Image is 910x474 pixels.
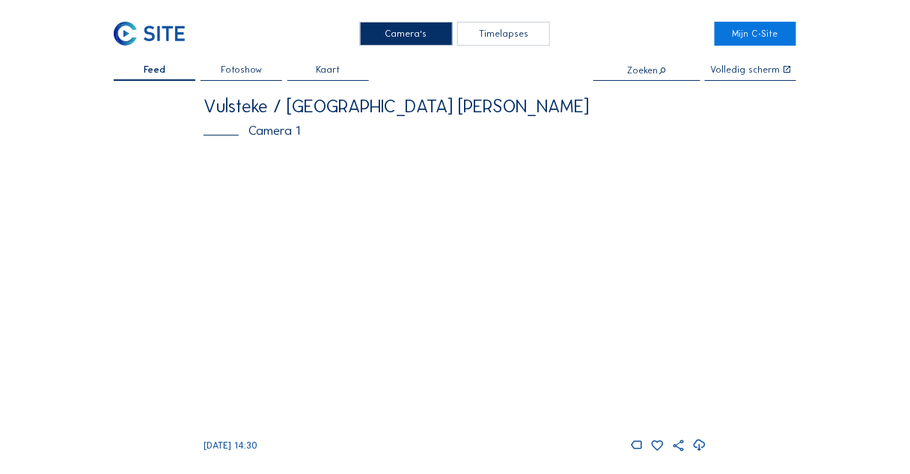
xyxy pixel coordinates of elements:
[204,148,706,431] img: Image
[715,22,796,46] a: Mijn C-Site
[144,65,165,74] span: Feed
[316,65,340,74] span: Kaart
[114,22,195,46] a: C-SITE Logo
[221,65,262,74] span: Fotoshow
[204,440,257,451] span: [DATE] 14:30
[204,124,706,137] div: Camera 1
[360,22,453,46] div: Camera's
[457,22,550,46] div: Timelapses
[204,97,706,116] div: Vulsteke / [GEOGRAPHIC_DATA] [PERSON_NAME]
[114,22,185,46] img: C-SITE Logo
[710,65,780,74] div: Volledig scherm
